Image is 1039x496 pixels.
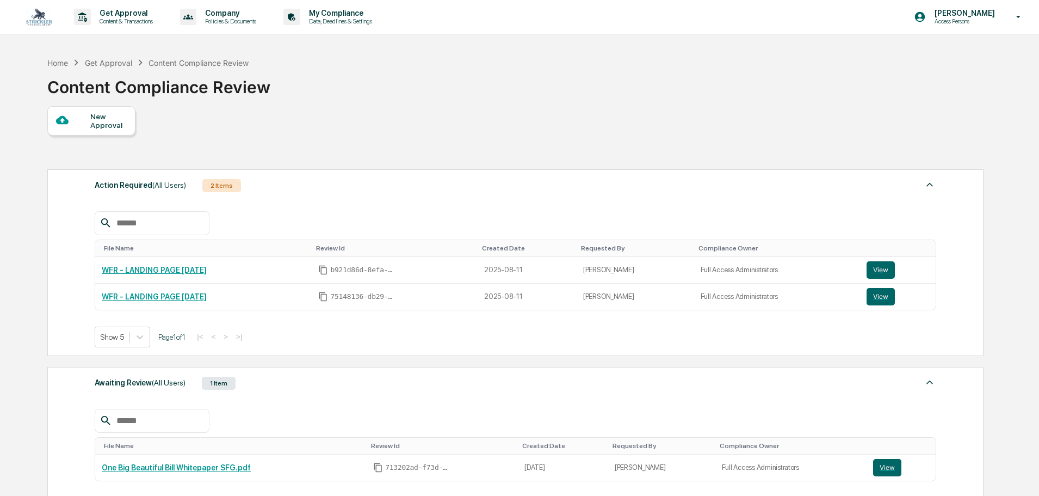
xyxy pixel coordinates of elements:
div: Toggle SortBy [869,244,932,252]
button: View [873,459,901,476]
span: b921d86d-8efa-4708-8c57-038841e7a78b [330,266,395,274]
button: > [220,332,231,341]
a: WFR - LANDING PAGE [DATE] [102,292,207,301]
span: (All Users) [152,181,186,189]
div: Content Compliance Review [47,69,270,97]
div: Toggle SortBy [316,244,473,252]
img: caret [923,376,936,389]
p: Content & Transactions [91,17,158,25]
div: Toggle SortBy [104,244,307,252]
div: Toggle SortBy [613,442,711,450]
iframe: Open customer support [1004,460,1034,489]
div: Toggle SortBy [720,442,862,450]
a: One Big Beautiful Bill Whitepaper SFG.pdf [102,463,251,472]
p: [PERSON_NAME] [926,9,1000,17]
span: 75148136-db29-4dba-b5fe-527209866a5e [330,292,395,301]
span: (All Users) [152,378,185,387]
p: Policies & Documents [196,17,262,25]
div: Get Approval [85,58,132,68]
div: Toggle SortBy [698,244,856,252]
span: Copy Id [318,265,328,275]
img: caret [923,178,936,191]
div: Toggle SortBy [371,442,514,450]
button: View [867,261,895,279]
div: New Approval [90,112,127,130]
td: Full Access Administrators [694,284,860,310]
td: [PERSON_NAME] [608,455,715,481]
p: Data, Deadlines & Settings [300,17,378,25]
p: Access Persons [926,17,1000,25]
td: [PERSON_NAME] [577,284,694,310]
p: Company [196,9,262,17]
span: Copy Id [373,463,383,473]
div: Awaiting Review [95,376,185,390]
button: < [208,332,219,341]
span: 713202ad-f73d-42a1-93cb-42166b8e6fcf [385,463,450,472]
a: WFR - LANDING PAGE [DATE] [102,266,207,274]
div: 2 Items [202,179,241,192]
td: Full Access Administrators [715,455,867,481]
a: View [867,261,930,279]
div: Toggle SortBy [104,442,362,450]
img: logo [26,8,52,26]
td: 2025-08-11 [478,284,577,310]
p: Get Approval [91,9,158,17]
a: View [873,459,929,476]
td: Full Access Administrators [694,257,860,284]
div: Toggle SortBy [482,244,572,252]
button: >| [233,332,245,341]
button: |< [194,332,206,341]
div: 1 Item [202,377,236,390]
td: [DATE] [518,455,608,481]
div: Toggle SortBy [522,442,604,450]
div: Home [47,58,68,68]
span: Copy Id [318,292,328,302]
td: 2025-08-11 [478,257,577,284]
div: Toggle SortBy [875,442,931,450]
div: Action Required [95,178,186,192]
p: My Compliance [300,9,378,17]
div: Content Compliance Review [149,58,249,68]
a: View [867,288,930,305]
td: [PERSON_NAME] [577,257,694,284]
div: Toggle SortBy [581,244,690,252]
button: View [867,288,895,305]
span: Page 1 of 1 [158,333,185,341]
